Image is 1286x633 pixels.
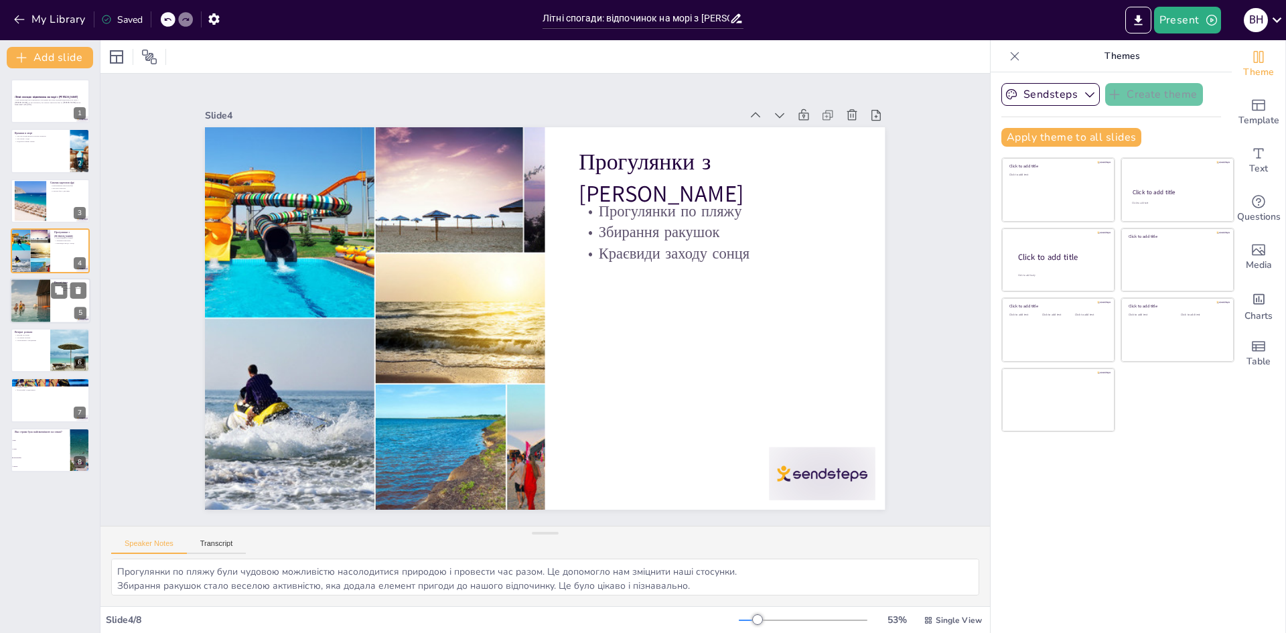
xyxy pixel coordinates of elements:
button: Apply theme to all slides [1001,128,1141,147]
div: Add charts and graphs [1232,281,1285,330]
div: Click to add text [1181,313,1223,317]
div: Click to add title [1129,234,1224,239]
p: Збирання ракушок [54,240,86,242]
div: 7 [74,407,86,419]
div: Click to add title [1009,303,1105,309]
span: Text [1249,161,1268,176]
p: Вечеря на пляжі [15,334,46,337]
div: Layout [106,46,127,68]
p: Themes [1025,40,1218,72]
div: Click to add text [1009,173,1105,177]
button: Present [1154,7,1221,33]
div: 1 [74,107,86,119]
p: Generated with [URL] [15,104,86,107]
p: Краєвиди заходу сонця [593,267,839,421]
span: Theme [1243,65,1274,80]
textarea: Прогулянки по пляжу були чудовою можливістю насолодитися природою і провести час разом. Це допомо... [111,559,979,595]
div: 3 [74,207,86,219]
div: 2 [11,129,90,173]
span: Піца [13,439,69,441]
div: Click to add body [1018,273,1102,277]
p: Ми грали у воді [15,137,66,140]
p: Прогулянки з [PERSON_NAME] [620,184,887,375]
div: Click to add title [1133,188,1222,196]
p: Найсмачніша картопля фрі [50,184,86,187]
div: Click to add text [1009,313,1040,317]
button: Create theme [1105,83,1203,106]
p: Яка страва була найсмачнішою на пляжі? [15,430,66,434]
span: Charts [1244,309,1273,324]
button: My Library [10,9,91,30]
div: 5 [74,307,86,319]
p: Незабутні спогади [15,384,86,386]
div: Click to add title [1018,251,1104,263]
div: 8 [11,428,90,472]
span: Салат [13,448,69,449]
div: 6 [74,356,86,368]
div: Click to add text [1132,202,1221,205]
button: Duplicate Slide [51,282,67,298]
span: Картопля фрі [13,457,69,458]
div: Add ready made slides [1232,88,1285,137]
p: Будували піщані замки [15,139,66,142]
div: Click to add title [1129,303,1224,309]
div: 2 [74,157,86,169]
p: Смачна картопля фрі [50,181,86,185]
div: 7 [11,378,90,422]
span: Single View [936,615,982,626]
p: Ігри на пляжі [54,284,86,287]
p: Прогулянки по пляжу [614,231,859,385]
div: Saved [101,13,143,26]
div: Slide 4 / 8 [106,614,739,626]
div: 5 [10,278,90,324]
p: Фотографії з відпочинку [15,389,86,391]
span: Table [1246,354,1271,369]
p: Краєвиди заходу сонця [54,242,86,244]
p: Вечірні розваги [15,330,46,334]
p: Спілкування з місцевими [15,339,46,342]
input: Insert title [543,9,729,28]
div: 1 [11,79,90,123]
span: Position [141,49,157,65]
div: Add text boxes [1232,137,1285,185]
div: Click to add text [1129,313,1171,317]
p: Волейбол і фрісбі [54,286,86,289]
p: Хрустка текстура [50,187,86,190]
button: Delete Slide [70,282,86,298]
button: Export to PowerPoint [1125,7,1151,33]
p: Нова дружба [54,289,86,291]
p: У цій презентації ми поділимося спогадами про наш чудовий відпочинок на морі з [PERSON_NAME], де ... [15,99,86,104]
div: 8 [74,456,86,468]
button: Speaker Notes [111,539,187,554]
span: Media [1246,258,1272,273]
div: 3 [11,179,90,223]
div: 4 [11,228,90,273]
div: Click to add text [1042,313,1072,317]
span: Questions [1237,210,1281,224]
p: Пам'ятні моменти [15,380,86,384]
p: Слухання музики [15,336,46,339]
button: В Н [1244,7,1268,33]
div: 4 [74,257,86,269]
p: Збирання ракушок [603,249,849,403]
strong: Літні спогади: відпочинок на морі з [PERSON_NAME] [15,95,78,98]
span: Template [1238,113,1279,128]
button: Transcript [187,539,246,554]
p: Радість і сміх [15,386,86,389]
p: Купання в морі [15,131,66,135]
div: Add images, graphics, shapes or video [1232,233,1285,281]
div: Click to add text [1075,313,1105,317]
div: В Н [1244,8,1268,32]
div: 6 [11,328,90,372]
div: 53 % [881,614,913,626]
p: Веселі ігри [54,280,86,284]
button: Sendsteps [1001,83,1100,106]
div: Get real-time input from your audience [1232,185,1285,233]
p: Прогулянки по пляжу [54,237,86,240]
div: Add a table [1232,330,1285,378]
div: Change the overall theme [1232,40,1285,88]
p: Спільна їжа з друзями [50,190,86,192]
p: Ми насолоджувалися теплим океаном [15,135,66,137]
div: Click to add title [1009,163,1105,169]
button: Add slide [7,47,93,68]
